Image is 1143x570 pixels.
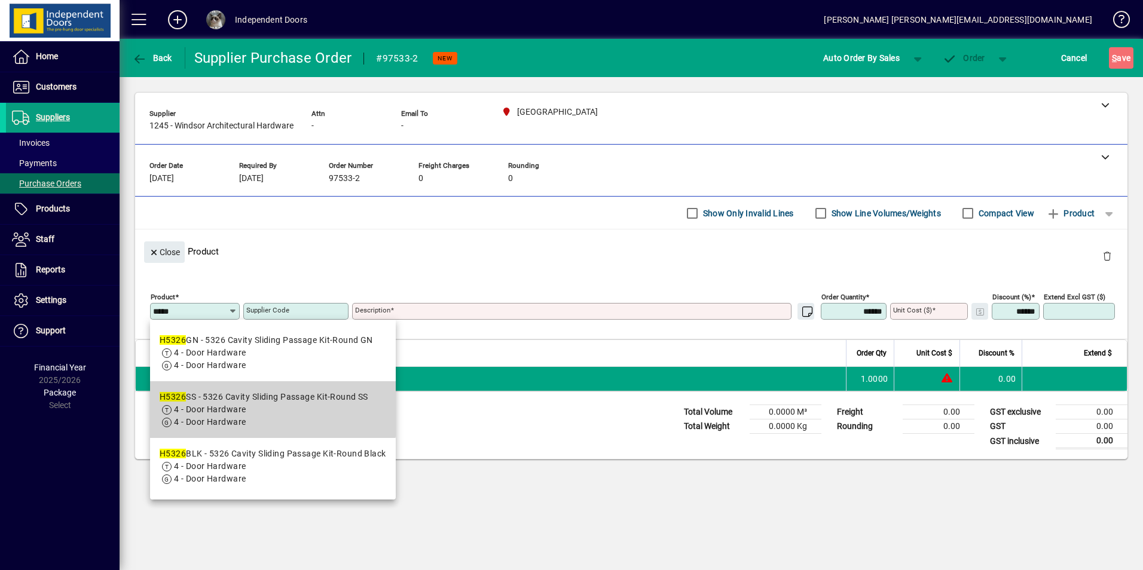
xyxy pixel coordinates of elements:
a: Payments [6,153,120,173]
td: Freight [831,405,903,419]
button: Profile [197,9,235,30]
button: Save [1109,47,1133,69]
td: 0.00 [903,405,974,419]
span: Support [36,326,66,335]
span: S [1112,53,1117,63]
button: Back [129,47,175,69]
td: 0.00 [959,367,1022,391]
mat-label: Description [355,306,390,314]
a: Products [6,194,120,224]
span: Reports [36,265,65,274]
span: Package [44,388,76,397]
td: 0.00 [1056,419,1127,434]
app-page-header-button: Delete [1093,250,1121,261]
mat-option: H5326BLK - 5326 Cavity Sliding Passage Kit-Round Black [150,438,396,495]
span: Suppliers [36,112,70,122]
div: [PERSON_NAME] [PERSON_NAME][EMAIL_ADDRESS][DOMAIN_NAME] [824,10,1092,29]
span: 4 - Door Hardware [174,417,246,427]
span: - [401,121,404,131]
span: Purchase Orders [12,179,81,188]
span: Order Qty [857,347,887,360]
span: [DATE] [239,174,264,183]
span: NEW [438,54,453,62]
button: Auto Order By Sales [817,47,906,69]
td: Total Volume [678,405,750,419]
em: H5326 [160,449,186,458]
a: Home [6,42,120,72]
span: 4 - Door Hardware [174,461,246,471]
span: 97533-2 [329,174,360,183]
mat-label: Product [151,293,175,301]
mat-option: H5326GN - 5326 Cavity Sliding Passage Kit-Round GN [150,324,396,381]
span: 4 - Door Hardware [174,404,246,414]
td: Rounding [831,419,903,434]
td: 0.00 [1056,405,1127,419]
label: Show Only Invalid Lines [701,207,794,219]
button: Close [144,241,185,263]
span: Extend $ [1084,347,1112,360]
mat-option: H5326SS - 5326 Cavity Sliding Passage Kit-Round SS [150,381,396,438]
span: 4 - Door Hardware [174,360,246,370]
a: Support [6,316,120,346]
label: Compact View [976,207,1034,219]
td: GST exclusive [984,405,1056,419]
div: Product [135,229,1127,273]
a: Knowledge Base [1104,2,1128,41]
a: Customers [6,72,120,102]
button: Cancel [1058,47,1090,69]
label: Show Line Volumes/Weights [829,207,941,219]
a: Invoices [6,133,120,153]
span: Home [36,51,58,61]
a: Settings [6,286,120,315]
td: 0.00 [1056,434,1127,449]
span: Cancel [1061,48,1087,68]
mat-label: Supplier Code [246,306,289,314]
td: 0.0000 Kg [750,419,821,434]
span: Invoices [12,138,50,148]
span: ave [1112,48,1130,68]
div: Independent Doors [235,10,307,29]
span: [DATE] [149,174,174,183]
span: Products [36,204,70,213]
span: 1245 - Windsor Architectural Hardware [149,121,294,131]
td: 0.0000 M³ [750,405,821,419]
td: GST [984,419,1056,434]
button: Order [937,47,991,69]
div: Supplier Purchase Order [194,48,352,68]
span: Financial Year [34,363,86,372]
div: GN - 5326 Cavity Sliding Passage Kit-Round GN [160,334,373,347]
td: GST inclusive [984,434,1056,449]
em: H5326 [160,335,186,345]
span: Auto Order By Sales [823,48,900,68]
div: SS - 5326 Cavity Sliding Passage Kit-Round SS [160,391,368,403]
span: 4 - Door Hardware [174,474,246,483]
span: - [311,121,314,131]
span: 4 - Door Hardware [174,348,246,357]
em: H5326 [160,392,186,402]
mat-label: Discount (%) [992,293,1031,301]
span: Unit Cost $ [916,347,952,360]
span: Order [943,53,985,63]
td: 0.00 [903,419,974,434]
span: 0 [508,174,513,183]
mat-label: Order Quantity [821,293,866,301]
span: Discount % [979,347,1014,360]
div: #97533-2 [376,49,418,68]
mat-label: Unit Cost ($) [893,306,932,314]
span: Customers [36,82,77,91]
app-page-header-button: Close [141,246,188,257]
span: Close [149,243,180,262]
button: Add [158,9,197,30]
span: 0 [418,174,423,183]
span: Back [132,53,172,63]
app-page-header-button: Back [120,47,185,69]
a: Reports [6,255,120,285]
a: Purchase Orders [6,173,120,194]
div: BLK - 5326 Cavity Sliding Passage Kit-Round Black [160,448,386,460]
span: Settings [36,295,66,305]
td: Total Weight [678,419,750,434]
span: Payments [12,158,57,168]
button: Delete [1093,241,1121,270]
mat-label: Extend excl GST ($) [1044,293,1105,301]
a: Staff [6,225,120,255]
